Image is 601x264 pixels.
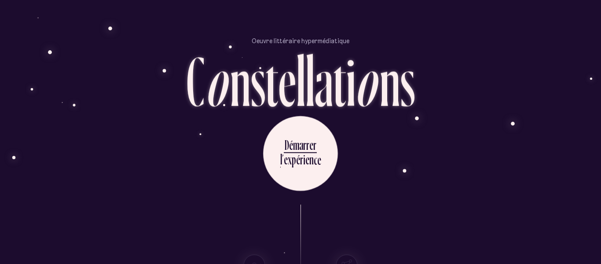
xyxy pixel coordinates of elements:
div: e [309,136,313,153]
div: i [303,151,305,168]
div: é [296,151,300,168]
div: r [303,136,306,153]
div: i [346,45,355,115]
div: n [230,45,250,115]
div: t [265,45,279,115]
div: r [300,151,303,168]
div: a [315,45,333,115]
div: e [317,151,321,168]
div: l [296,45,305,115]
div: n [309,151,314,168]
div: r [306,136,309,153]
div: l [305,45,315,115]
div: o [205,45,230,115]
div: p [292,151,296,168]
div: é [289,136,293,153]
p: Oeuvre littéraire hypermédiatique [252,37,349,45]
div: e [284,151,288,168]
div: x [288,151,292,168]
div: ’ [282,151,284,168]
div: o [354,45,380,115]
div: C [186,45,205,115]
div: s [250,45,265,115]
div: r [313,136,316,153]
div: D [285,136,289,153]
div: s [400,45,415,115]
div: e [305,151,309,168]
div: t [333,45,346,115]
div: e [279,45,296,115]
div: c [314,151,317,168]
button: Démarrerl’expérience [263,116,338,191]
div: a [299,136,303,153]
div: l [280,151,282,168]
div: m [293,136,299,153]
div: n [380,45,400,115]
